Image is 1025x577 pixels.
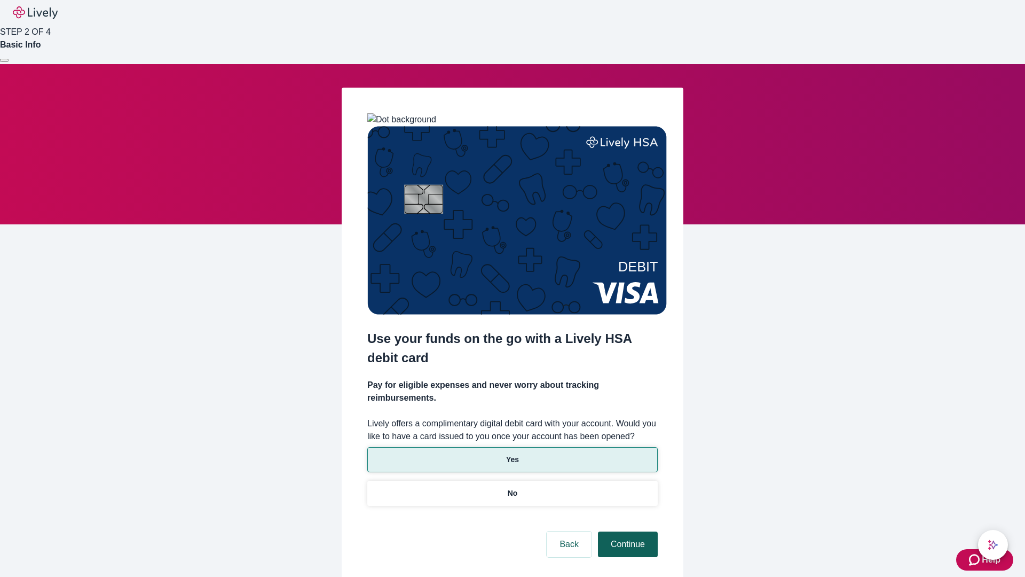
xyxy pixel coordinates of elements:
p: Yes [506,454,519,465]
img: Debit card [367,126,667,315]
button: Continue [598,532,658,557]
h4: Pay for eligible expenses and never worry about tracking reimbursements. [367,379,658,404]
label: Lively offers a complimentary digital debit card with your account. Would you like to have a card... [367,417,658,443]
img: Dot background [367,113,436,126]
button: chat [978,530,1008,560]
button: Zendesk support iconHelp [956,549,1013,571]
svg: Zendesk support icon [969,553,982,566]
h2: Use your funds on the go with a Lively HSA debit card [367,329,658,368]
p: No [508,488,518,499]
img: Lively [13,6,58,19]
svg: Lively AI Assistant [988,540,998,550]
button: Yes [367,447,658,472]
button: Back [547,532,592,557]
span: Help [982,553,1000,566]
button: No [367,481,658,506]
